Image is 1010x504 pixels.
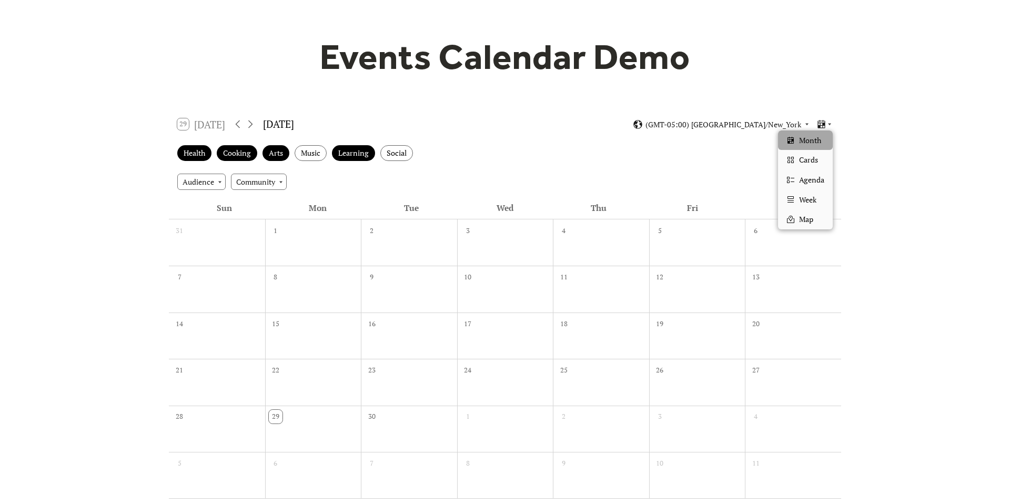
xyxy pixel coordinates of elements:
span: Cards [799,154,818,166]
span: Map [799,214,813,225]
span: Month [799,135,821,146]
span: Agenda [799,174,824,186]
h1: Events Calendar Demo [303,35,707,78]
span: Week [799,194,816,206]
